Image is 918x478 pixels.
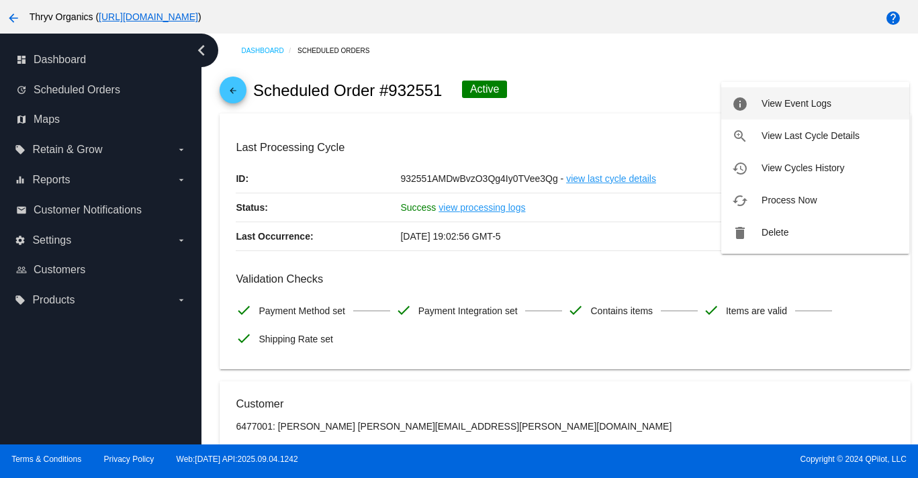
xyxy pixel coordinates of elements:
mat-icon: zoom_in [732,128,748,144]
span: Process Now [762,195,817,205]
span: View Event Logs [762,98,831,109]
span: Delete [762,227,788,238]
span: View Cycles History [762,162,844,173]
span: View Last Cycle Details [762,130,860,141]
mat-icon: history [732,160,748,177]
mat-icon: delete [732,225,748,241]
mat-icon: cached [732,193,748,209]
mat-icon: info [732,96,748,112]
